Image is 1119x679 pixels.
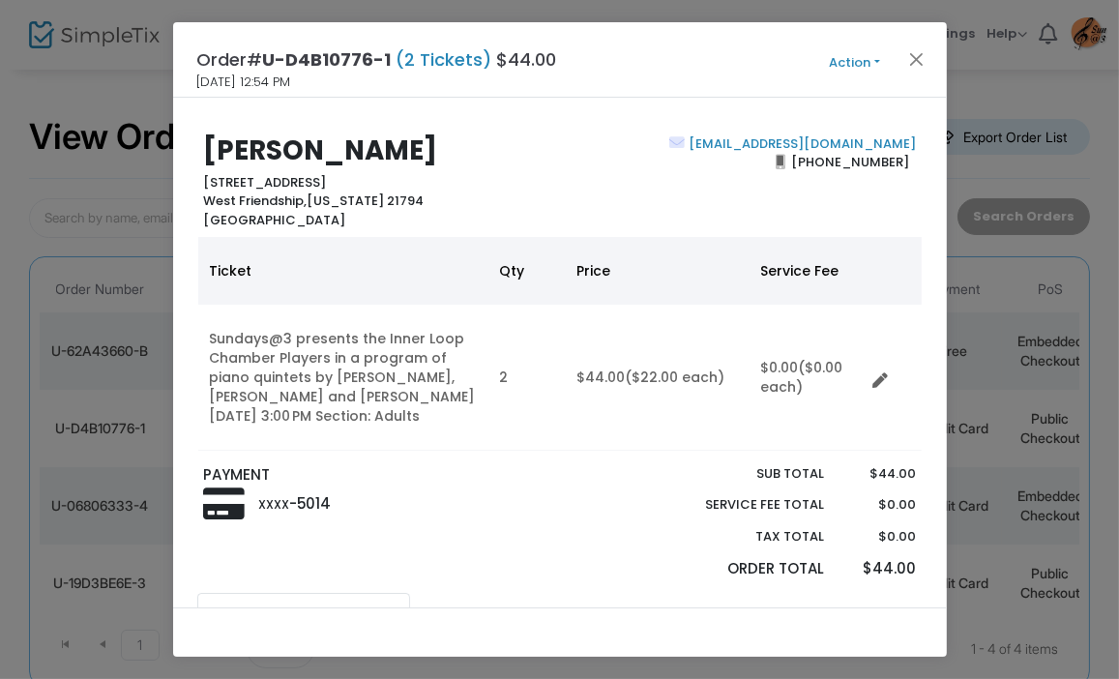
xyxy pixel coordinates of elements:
th: Service Fee [750,237,866,305]
th: Ticket [198,237,488,305]
button: Close [903,46,928,72]
th: Qty [488,237,566,305]
span: -5014 [289,493,332,514]
p: Service Fee Total [661,495,825,515]
a: [EMAIL_ADDRESS][DOMAIN_NAME] [685,134,916,153]
p: PAYMENT [203,464,550,487]
td: $0.00 [750,305,866,451]
td: Sundays@3 presents the Inner Loop Chamber Players in a program of piano quintets by [PERSON_NAME]... [198,305,488,451]
a: Transaction Details [633,593,845,634]
th: Price [566,237,750,305]
a: Order Notes [197,593,410,634]
b: [STREET_ADDRESS] [US_STATE] 21794 [GEOGRAPHIC_DATA] [203,173,424,229]
td: 2 [488,305,566,451]
p: $0.00 [843,495,916,515]
span: ($0.00 each) [761,358,843,397]
td: $44.00 [566,305,750,451]
span: U-D4B10776-1 [263,47,392,72]
span: ($22.00 each) [626,368,725,387]
p: Sub total [661,464,825,484]
span: (2 Tickets) [392,47,497,72]
b: [PERSON_NAME] [203,132,437,169]
a: Order Form Questions [415,593,628,634]
p: Tax Total [661,527,825,546]
div: Data table [198,237,922,451]
p: $44.00 [843,558,916,580]
button: Action [797,52,913,74]
h4: Order# $44.00 [197,46,557,73]
span: [PHONE_NUMBER] [785,147,916,178]
p: Order Total [661,558,825,580]
span: XXXX [258,496,289,513]
p: $0.00 [843,527,916,546]
span: [DATE] 12:54 PM [197,73,291,92]
p: $44.00 [843,464,916,484]
span: West Friendship, [203,192,307,210]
